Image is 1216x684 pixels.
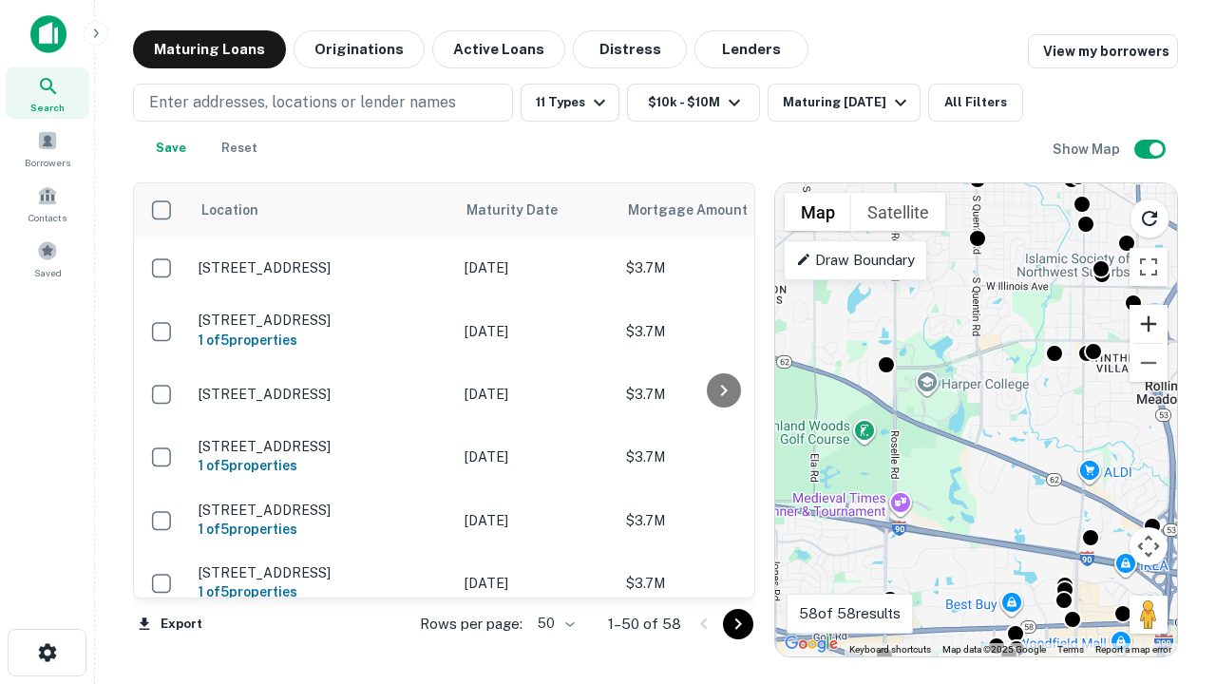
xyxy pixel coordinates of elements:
button: $10k - $10M [627,84,760,122]
p: Enter addresses, locations or lender names [149,91,456,114]
a: Contacts [6,178,89,229]
span: Saved [34,265,62,280]
a: Report a map error [1095,644,1171,655]
span: Borrowers [25,155,70,170]
h6: 1 of 5 properties [199,330,446,351]
p: $3.7M [626,510,816,531]
button: Zoom in [1130,305,1168,343]
img: capitalize-icon.png [30,15,66,53]
button: Reload search area [1130,199,1169,238]
p: 1–50 of 58 [608,613,681,636]
button: Maturing Loans [133,30,286,68]
div: Maturing [DATE] [783,91,912,114]
button: Keyboard shortcuts [849,643,931,656]
button: Maturing [DATE] [768,84,921,122]
button: Originations [294,30,425,68]
th: Maturity Date [455,183,617,237]
button: Export [133,610,207,638]
a: View my borrowers [1028,34,1178,68]
p: [STREET_ADDRESS] [199,386,446,403]
button: Enter addresses, locations or lender names [133,84,513,122]
button: 11 Types [521,84,619,122]
p: Draw Boundary [796,249,915,272]
button: Show satellite imagery [851,193,945,231]
h6: 1 of 5 properties [199,519,446,540]
a: Search [6,67,89,119]
p: [STREET_ADDRESS] [199,564,446,581]
p: [STREET_ADDRESS] [199,502,446,519]
button: Zoom out [1130,344,1168,382]
p: [DATE] [465,321,607,342]
h6: Show Map [1053,139,1123,160]
p: [DATE] [465,257,607,278]
span: Map data ©2025 Google [942,644,1046,655]
p: $3.7M [626,321,816,342]
p: [DATE] [465,510,607,531]
span: Location [200,199,258,221]
p: 58 of 58 results [799,602,901,625]
button: Save your search to get updates of matches that match your search criteria. [141,129,201,167]
span: Search [30,100,65,115]
p: [STREET_ADDRESS] [199,438,446,455]
div: 50 [530,610,578,637]
p: Rows per page: [420,613,522,636]
h6: 1 of 5 properties [199,581,446,602]
button: Go to next page [723,609,753,639]
img: Google [780,632,843,656]
span: Mortgage Amount [628,199,772,221]
iframe: Chat Widget [1121,471,1216,562]
button: Active Loans [432,30,565,68]
span: Contacts [28,210,66,225]
a: Saved [6,233,89,284]
button: Lenders [694,30,808,68]
p: [DATE] [465,384,607,405]
button: Drag Pegman onto the map to open Street View [1130,596,1168,634]
a: Open this area in Google Maps (opens a new window) [780,632,843,656]
th: Mortgage Amount [617,183,826,237]
p: $3.7M [626,573,816,594]
a: Terms (opens in new tab) [1057,644,1084,655]
p: [DATE] [465,573,607,594]
p: $3.7M [626,384,816,405]
p: [DATE] [465,446,607,467]
th: Location [189,183,455,237]
button: Show street map [785,193,851,231]
p: $3.7M [626,257,816,278]
p: $3.7M [626,446,816,467]
button: Distress [573,30,687,68]
a: Borrowers [6,123,89,174]
p: [STREET_ADDRESS] [199,312,446,329]
button: Reset [209,129,270,167]
button: All Filters [928,84,1023,122]
p: [STREET_ADDRESS] [199,259,446,276]
h6: 1 of 5 properties [199,455,446,476]
div: 0 0 [775,183,1177,656]
span: Maturity Date [466,199,582,221]
button: Toggle fullscreen view [1130,248,1168,286]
